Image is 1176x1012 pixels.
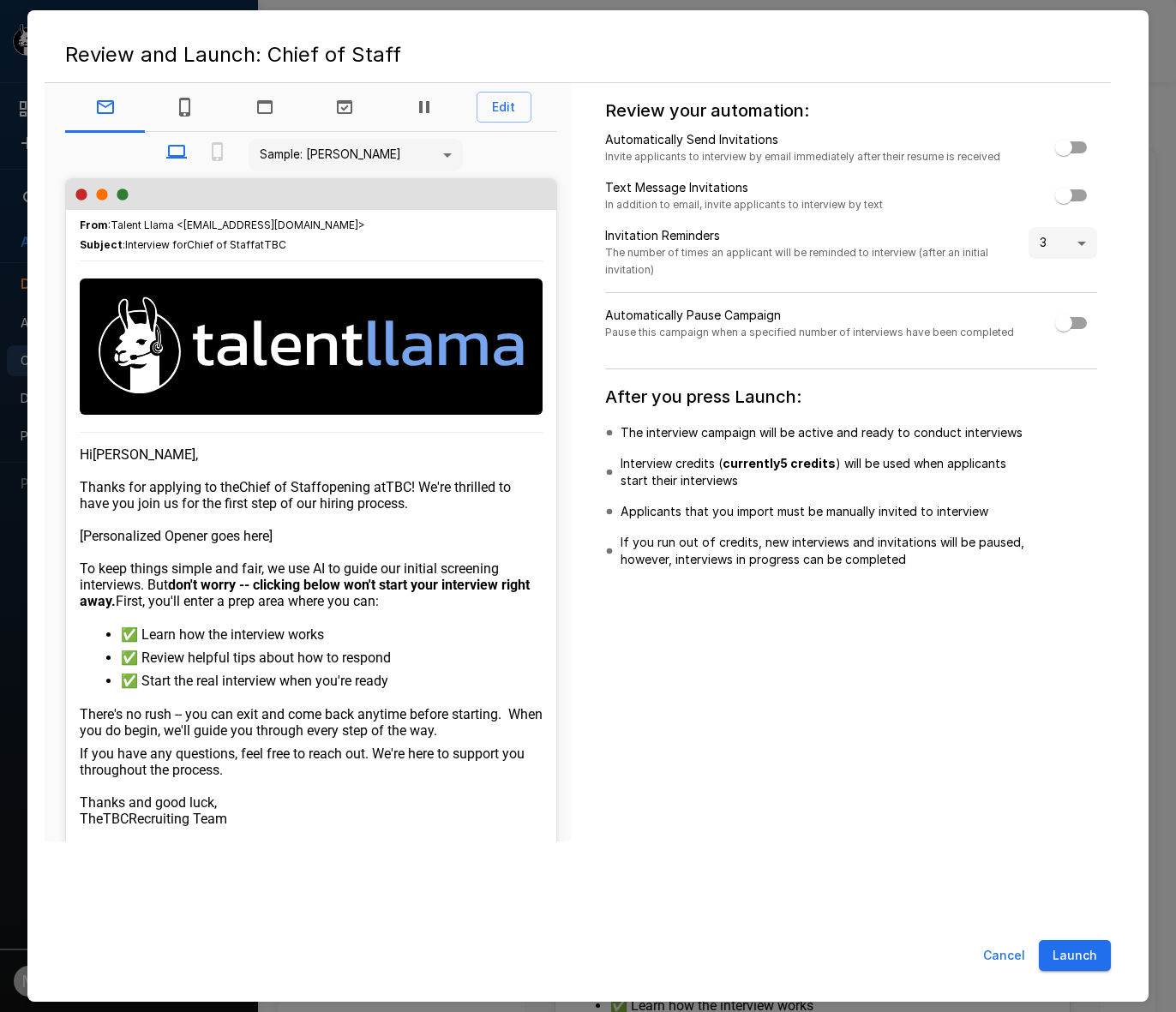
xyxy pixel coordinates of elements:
span: TBC [264,238,286,251]
p: Applicants that you import must be manually invited to interview [621,503,988,520]
img: Talent Llama [80,278,543,411]
h2: Review and Launch: Chief of Staff [45,27,1131,82]
h6: After you press Launch: [605,383,1097,410]
span: Pause this campaign when a specified number of interviews have been completed [605,324,1014,341]
div: Sample: [PERSON_NAME] [249,139,463,171]
span: In addition to email, invite applicants to interview by text [605,196,883,213]
h6: Review your automation: [605,97,1097,124]
p: The interview campaign will be active and ready to conduct interviews [621,424,1023,441]
button: Launch [1039,940,1111,972]
p: Interview credits ( ) will be used when applicants start their interviews [621,455,1034,489]
span: Recruiting Team [129,811,227,827]
div: 3 [1029,227,1097,260]
svg: Complete [334,97,355,117]
span: The number of times an applicant will be reminded to interview (after an initial invitation) [605,244,1022,278]
span: ✅ Learn how the interview works [121,626,324,643]
span: [Personalized Opener goes here] [80,528,273,544]
span: Chief of Staff [187,238,255,251]
b: Subject [80,238,123,251]
span: Chief of Staff [239,479,321,495]
span: Edit [477,92,531,123]
span: Interview for [125,238,187,251]
button: Cancel [976,940,1032,972]
p: Text Message Invitations [605,179,883,196]
span: Thanks and good luck, [80,794,217,811]
svg: Paused [414,97,435,117]
p: Invitation Reminders [605,227,1022,244]
span: : [80,237,286,254]
span: TBC [386,479,411,495]
span: opening at [321,479,386,495]
span: [PERSON_NAME] [93,446,195,463]
span: : Talent Llama <[EMAIL_ADDRESS][DOMAIN_NAME]> [80,217,365,234]
span: First, you'll enter a prep area where you can: [116,593,379,609]
span: at [255,238,264,251]
span: , [195,446,198,463]
span: TBC [103,811,129,827]
p: Automatically Send Invitations [605,131,1000,148]
b: currently 5 credits [723,456,836,470]
span: If you have any questions, feel free to reach out. We're here to support you throughout the process. [80,746,528,778]
span: ✅ Review helpful tips about how to respond [121,650,391,666]
span: ! We're thrilled to have you join us for the first step of our hiring process. [80,479,514,512]
span: The [80,811,103,827]
span: Invite applicants to interview by email immediately after their resume is received [605,148,1000,165]
b: From [80,219,108,231]
p: If you run out of credits, new interviews and invitations will be paused, however, interviews in ... [621,534,1034,568]
span: To keep things simple and fair, we use AI to guide our initial screening interviews. But [80,560,502,593]
p: Automatically Pause Campaign [605,307,1014,324]
span: ✅ Start the real interview when you're ready [121,673,388,689]
span: Thanks for applying to the [80,479,239,495]
svg: Welcome [255,97,275,117]
svg: Text [175,97,195,117]
span: There's no rush -- you can exit and come back anytime before starting. When you do begin, we'll g... [80,706,546,739]
strong: don't worry -- clicking below won't start your interview right away. [80,577,533,609]
span: Hi [80,446,93,463]
svg: Email [95,97,116,117]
